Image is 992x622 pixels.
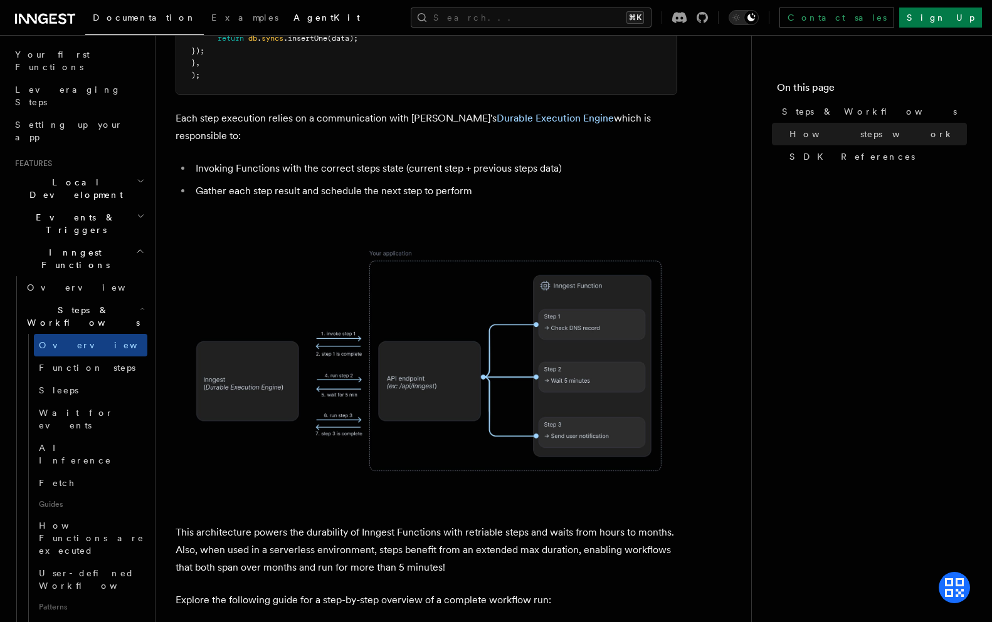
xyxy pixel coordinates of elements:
button: Local Development [10,171,147,206]
span: . [257,34,261,43]
span: Features [10,158,52,168]
span: Wait for events [39,408,113,430]
span: Guides [34,494,147,514]
span: AI Inference [39,443,112,465]
span: Function steps [39,363,135,373]
a: How steps work [784,123,967,145]
a: User-defined Workflows [34,562,147,597]
button: Steps & Workflows [22,299,147,334]
span: SDK References [789,150,915,163]
span: return [218,34,244,43]
span: Steps & Workflows [22,304,140,329]
a: Durable Execution Engine [497,112,614,124]
button: Search...⌘K [411,8,652,28]
span: Fetch [39,478,75,488]
a: Steps & Workflows [777,100,967,123]
span: } [191,58,196,67]
a: Fetch [34,472,147,494]
span: Inngest Functions [10,246,135,271]
span: How steps work [789,128,954,140]
a: Function steps [34,356,147,379]
button: Toggle dark mode [729,10,759,25]
a: Your first Functions [10,43,147,78]
a: Wait for events [34,402,147,437]
span: Steps & Workflows [782,105,957,118]
a: AI Inference [34,437,147,472]
span: Examples [211,13,278,23]
span: How Functions are executed [39,521,144,556]
span: Sleeps [39,385,78,395]
p: Explore the following guide for a step-by-step overview of a complete workflow run: [176,591,677,609]
li: Invoking Functions with the correct steps state (current step + previous steps data) [192,160,677,177]
a: AgentKit [286,4,367,34]
li: Gather each step result and schedule the next step to perform [192,182,677,200]
span: .insertOne [283,34,327,43]
span: Setting up your app [15,120,123,142]
p: Each step execution relies on a communication with [PERSON_NAME]'s which is responsible to: [176,110,677,145]
span: AgentKit [293,13,360,23]
span: Local Development [10,176,137,201]
p: This architecture powers the durability of Inngest Functions with retriable steps and waits from ... [176,524,677,576]
span: Your first Functions [15,49,90,72]
img: Each Inngest Functions's step invocation implies a communication between your application and the... [176,230,677,491]
a: Documentation [85,4,204,35]
kbd: ⌘K [626,11,644,24]
span: Overview [39,340,168,350]
span: Documentation [93,13,196,23]
a: Overview [22,276,147,299]
a: Contact sales [779,8,894,28]
a: Overview [34,334,147,356]
a: How Functions are executed [34,514,147,562]
span: }); [191,46,204,55]
a: Leveraging Steps [10,78,147,113]
span: Leveraging Steps [15,85,121,107]
span: Patterns [34,597,147,617]
span: Overview [27,282,156,293]
a: Examples [204,4,286,34]
span: (data); [327,34,358,43]
span: db [248,34,257,43]
span: , [196,58,200,67]
span: User-defined Workflows [39,568,152,591]
span: ); [191,71,200,80]
a: Sleeps [34,379,147,402]
h4: On this page [777,80,967,100]
a: Setting up your app [10,113,147,148]
span: Events & Triggers [10,211,137,236]
span: syncs [261,34,283,43]
button: Events & Triggers [10,206,147,241]
button: Inngest Functions [10,241,147,276]
a: SDK References [784,145,967,168]
a: Sign Up [899,8,982,28]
